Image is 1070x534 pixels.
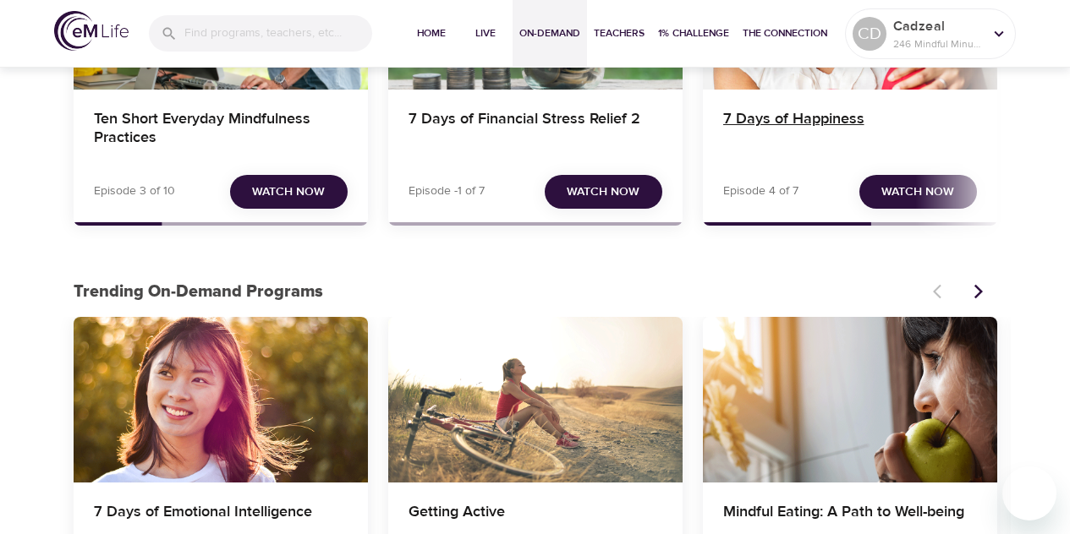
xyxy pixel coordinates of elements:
span: The Connection [743,25,827,42]
span: Live [465,25,506,42]
span: Watch Now [881,182,954,203]
p: Cadzeal [893,16,983,36]
span: Watch Now [252,182,325,203]
h4: 7 Days of Happiness [723,110,977,150]
button: Getting Active [388,317,683,482]
button: Watch Now [230,175,348,210]
span: Teachers [594,25,645,42]
span: On-Demand [519,25,580,42]
div: CD [853,17,886,51]
p: Episode 4 of 7 [723,183,798,200]
p: Episode -1 of 7 [409,183,485,200]
h4: 7 Days of Financial Stress Relief 2 [409,110,662,150]
button: Mindful Eating: A Path to Well-being [703,317,997,482]
input: Find programs, teachers, etc... [184,15,372,52]
h4: Ten Short Everyday Mindfulness Practices [94,110,348,150]
p: 246 Mindful Minutes [893,36,983,52]
img: logo [54,11,129,51]
span: Home [411,25,452,42]
button: Watch Now [545,175,662,210]
span: Watch Now [567,182,639,203]
p: Trending On-Demand Programs [74,279,923,304]
button: Watch Now [859,175,977,210]
span: 1% Challenge [658,25,729,42]
button: Next items [960,273,997,310]
button: 7 Days of Emotional Intelligence [74,317,368,482]
iframe: Button to launch messaging window [1002,466,1056,520]
p: Episode 3 of 10 [94,183,175,200]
